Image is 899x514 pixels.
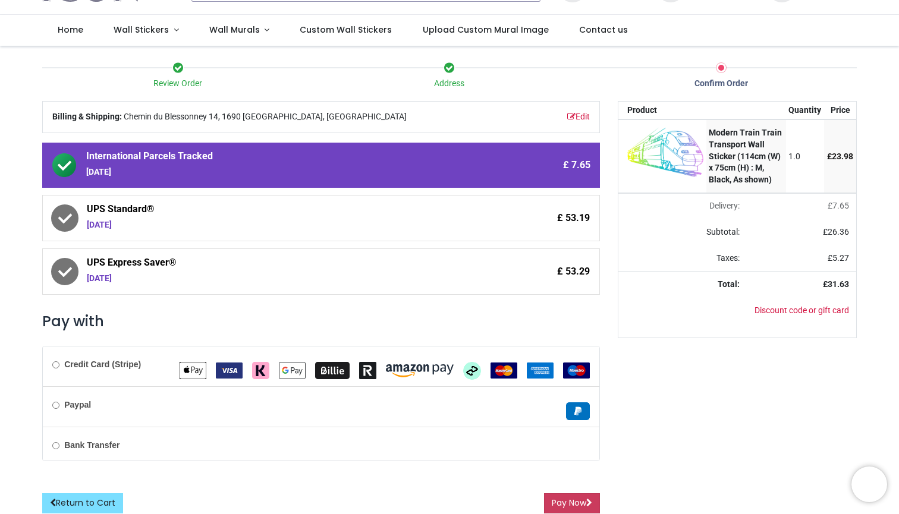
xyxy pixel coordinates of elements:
[566,402,590,420] img: Paypal
[567,111,590,123] a: Edit
[828,253,849,263] span: £
[585,78,857,90] div: Confirm Order
[463,362,481,380] img: Afterpay Clearpay
[52,442,59,449] input: Bank Transfer
[279,362,306,379] img: Google Pay
[87,256,489,273] span: UPS Express Saver®
[386,365,454,375] span: Amazon Pay
[579,24,628,36] span: Contact us
[527,362,554,379] img: American Express
[180,365,206,375] span: Apple Pay
[87,219,489,231] div: [DATE]
[491,365,517,375] span: MasterCard
[718,279,740,289] strong: Total:
[52,402,59,409] input: Paypal
[566,406,590,415] span: Paypal
[563,365,590,375] span: Maestro
[788,151,821,163] div: 1.0
[114,24,169,36] span: Wall Stickers
[58,24,83,36] span: Home
[618,193,747,219] td: Delivery will be updated after choosing a new delivery method
[252,365,269,375] span: Klarna
[87,273,489,285] div: [DATE]
[194,15,285,46] a: Wall Murals
[359,365,376,375] span: Revolut Pay
[463,365,481,375] span: Afterpay Clearpay
[544,493,600,513] button: Pay Now
[823,227,849,236] span: £
[832,152,853,161] span: 23.98
[828,227,849,236] span: 26.36
[52,361,59,368] input: Credit Card (Stripe)
[180,362,206,379] img: Apple Pay
[851,466,887,502] iframe: Brevo live chat
[252,362,269,379] img: Klarna
[386,364,454,377] img: Amazon Pay
[300,24,392,36] span: Custom Wall Stickers
[279,365,306,375] span: Google Pay
[42,78,314,90] div: Review Order
[828,279,849,289] span: 31.63
[98,15,194,46] a: Wall Stickers
[563,362,590,379] img: Maestro
[557,212,590,225] span: £ 53.19
[824,102,856,119] th: Price
[315,362,350,379] img: Billie
[359,362,376,379] img: Revolut Pay
[527,365,554,375] span: American Express
[315,365,350,375] span: Billie
[86,166,489,178] div: [DATE]
[618,102,706,119] th: Product
[491,362,517,379] img: MasterCard
[755,305,849,315] a: Discount code or gift card
[42,311,600,332] h3: Pay with
[64,440,120,450] b: Bank Transfer
[216,365,243,375] span: VISA
[823,279,849,289] strong: £
[709,128,782,184] strong: Modern Train Train Transport Wall Sticker (114cm (W) x 75cm (H) : M, Black, As shown)
[832,253,849,263] span: 5.27
[557,265,590,278] span: £ 53.29
[828,201,849,210] span: £
[42,493,123,513] a: Return to Cart
[64,400,91,409] b: Paypal
[563,159,590,172] span: £ 7.65
[314,78,586,90] div: Address
[618,245,747,272] td: Taxes:
[832,201,849,210] span: 7.65
[87,203,489,219] span: UPS Standard®
[786,102,825,119] th: Quantity
[86,150,489,166] span: International Parcels Tracked
[627,127,703,177] img: AshVoN33KmoAAAAASUVORK5CYII=
[52,112,122,121] b: Billing & Shipping:
[827,152,853,161] span: £
[209,24,260,36] span: Wall Murals
[216,362,243,379] img: VISA
[64,360,141,369] b: Credit Card (Stripe)
[618,219,747,245] td: Subtotal:
[124,111,407,123] span: Chemin du Blessonney 14, 1690 [GEOGRAPHIC_DATA], [GEOGRAPHIC_DATA]
[423,24,549,36] span: Upload Custom Mural Image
